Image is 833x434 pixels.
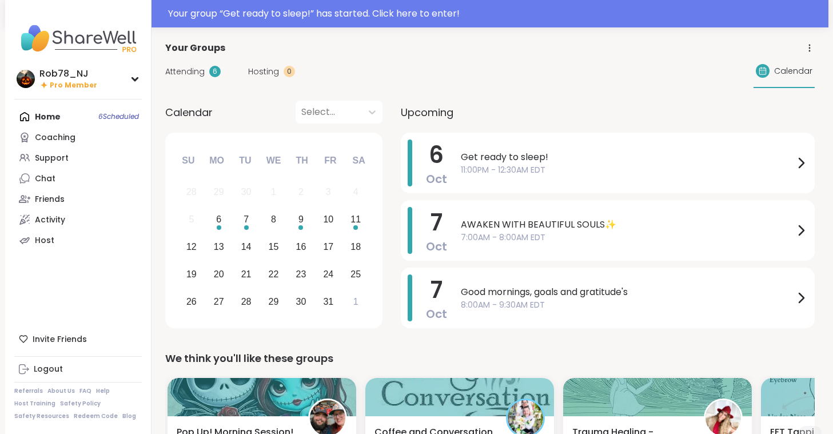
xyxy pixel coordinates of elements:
[14,127,142,148] a: Coaching
[289,180,313,205] div: Not available Thursday, October 2nd, 2025
[323,266,333,282] div: 24
[35,153,69,164] div: Support
[60,400,101,408] a: Safety Policy
[316,289,341,314] div: Choose Friday, October 31st, 2025
[269,266,279,282] div: 22
[296,294,306,309] div: 30
[248,66,279,78] span: Hosting
[35,132,75,144] div: Coaching
[298,212,304,227] div: 9
[429,139,444,171] span: 6
[165,41,225,55] span: Your Groups
[461,299,794,311] span: 8:00AM - 9:30AM EDT
[289,235,313,260] div: Choose Thursday, October 16th, 2025
[234,289,258,314] div: Choose Tuesday, October 28th, 2025
[344,235,368,260] div: Choose Saturday, October 18th, 2025
[353,184,358,200] div: 4
[206,262,231,286] div: Choose Monday, October 20th, 2025
[316,235,341,260] div: Choose Friday, October 17th, 2025
[350,266,361,282] div: 25
[214,294,224,309] div: 27
[261,289,286,314] div: Choose Wednesday, October 29th, 2025
[186,239,197,254] div: 12
[774,65,812,77] span: Calendar
[165,105,213,120] span: Calendar
[431,206,443,238] span: 7
[14,359,142,380] a: Logout
[350,212,361,227] div: 11
[180,289,204,314] div: Choose Sunday, October 26th, 2025
[323,212,333,227] div: 10
[214,239,224,254] div: 13
[165,66,205,78] span: Attending
[180,235,204,260] div: Choose Sunday, October 12th, 2025
[79,387,91,395] a: FAQ
[350,239,361,254] div: 18
[14,209,142,230] a: Activity
[35,194,65,205] div: Friends
[461,164,794,176] span: 11:00PM - 12:30AM EDT
[426,306,447,322] span: Oct
[130,134,140,143] iframe: Spotlight
[35,214,65,226] div: Activity
[344,208,368,232] div: Choose Saturday, October 11th, 2025
[318,148,343,173] div: Fr
[234,208,258,232] div: Choose Tuesday, October 7th, 2025
[269,239,279,254] div: 15
[271,212,276,227] div: 8
[35,235,54,246] div: Host
[17,70,35,88] img: Rob78_NJ
[39,67,97,80] div: Rob78_NJ
[165,351,815,367] div: We think you'll like these groups
[323,294,333,309] div: 31
[461,232,794,244] span: 7:00AM - 8:00AM EDT
[234,180,258,205] div: Not available Tuesday, September 30th, 2025
[214,184,224,200] div: 29
[14,400,55,408] a: Host Training
[122,412,136,420] a: Blog
[298,184,304,200] div: 2
[346,148,371,173] div: Sa
[261,180,286,205] div: Not available Wednesday, October 1st, 2025
[316,208,341,232] div: Choose Friday, October 10th, 2025
[401,105,453,120] span: Upcoming
[74,412,118,420] a: Redeem Code
[261,148,286,173] div: We
[34,364,63,375] div: Logout
[206,235,231,260] div: Choose Monday, October 13th, 2025
[241,184,252,200] div: 30
[241,239,252,254] div: 14
[186,266,197,282] div: 19
[353,294,358,309] div: 1
[296,266,306,282] div: 23
[180,262,204,286] div: Choose Sunday, October 19th, 2025
[431,274,443,306] span: 7
[284,66,295,77] div: 0
[176,148,201,173] div: Su
[214,266,224,282] div: 20
[186,294,197,309] div: 26
[323,239,333,254] div: 17
[289,289,313,314] div: Choose Thursday, October 30th, 2025
[271,184,276,200] div: 1
[189,212,194,227] div: 5
[96,387,110,395] a: Help
[206,180,231,205] div: Not available Monday, September 29th, 2025
[206,289,231,314] div: Choose Monday, October 27th, 2025
[296,239,306,254] div: 16
[14,329,142,349] div: Invite Friends
[204,148,229,173] div: Mo
[180,208,204,232] div: Not available Sunday, October 5th, 2025
[461,285,794,299] span: Good mornings, goals and gratitude's
[261,262,286,286] div: Choose Wednesday, October 22nd, 2025
[14,168,142,189] a: Chat
[234,235,258,260] div: Choose Tuesday, October 14th, 2025
[316,180,341,205] div: Not available Friday, October 3rd, 2025
[178,178,369,315] div: month 2025-10
[289,208,313,232] div: Choose Thursday, October 9th, 2025
[14,412,69,420] a: Safety Resources
[209,66,221,77] div: 6
[289,148,314,173] div: Th
[14,148,142,168] a: Support
[234,262,258,286] div: Choose Tuesday, October 21st, 2025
